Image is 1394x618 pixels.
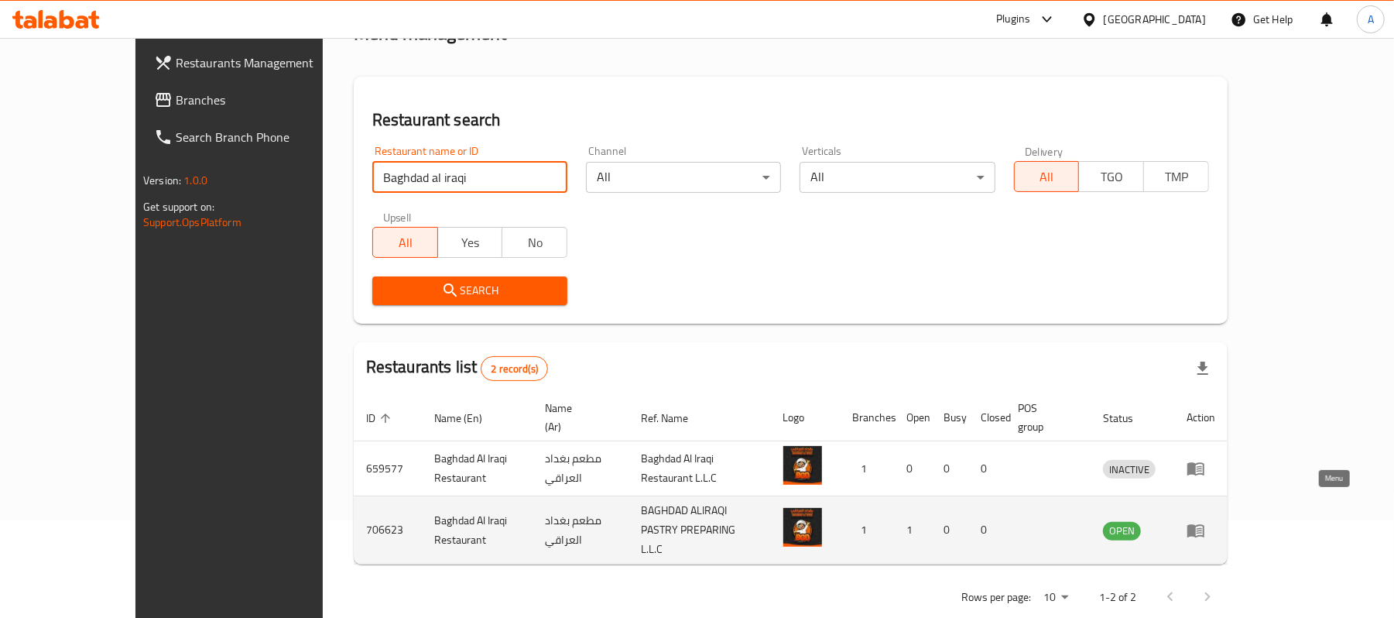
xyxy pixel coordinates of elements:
span: INACTIVE [1103,461,1156,479]
div: All [800,162,995,193]
button: All [1014,161,1080,192]
td: 0 [969,496,1006,565]
td: 0 [932,496,969,565]
p: Rows per page: [961,588,1031,607]
div: Plugins [996,10,1030,29]
span: TGO [1085,166,1138,188]
img: Baghdad Al Iraqi Restaurant [783,446,822,485]
button: Search [372,276,567,305]
div: Export file [1184,350,1221,387]
table: enhanced table [354,394,1228,565]
span: ID [366,409,396,427]
span: Search Branch Phone [176,128,356,146]
button: TMP [1143,161,1209,192]
a: Search Branch Phone [142,118,368,156]
a: Support.OpsPlatform [143,212,241,232]
span: Restaurants Management [176,53,356,72]
span: Get support on: [143,197,214,217]
td: 0 [969,441,1006,496]
th: Logo [771,394,841,441]
th: Busy [932,394,969,441]
h2: Restaurant search [372,108,1209,132]
td: 1 [841,441,895,496]
div: Total records count [481,356,548,381]
span: Name (Ar) [545,399,610,436]
p: 1-2 of 2 [1099,588,1136,607]
td: 1 [841,496,895,565]
td: مطعم بغداد العراقي [533,441,628,496]
div: All [586,162,781,193]
label: Upsell [383,211,412,222]
div: [GEOGRAPHIC_DATA] [1104,11,1206,28]
div: Rows per page: [1037,586,1074,609]
a: Branches [142,81,368,118]
input: Search for restaurant name or ID.. [372,162,567,193]
div: INACTIVE [1103,460,1156,479]
th: Closed [969,394,1006,441]
td: 0 [932,441,969,496]
a: Restaurants Management [142,44,368,81]
div: Menu [1187,459,1215,478]
h2: Restaurants list [366,355,548,381]
th: Open [895,394,932,441]
td: Baghdad Al Iraqi Restaurant L.L.C [628,441,771,496]
span: Search [385,281,555,300]
button: No [502,227,567,258]
button: All [372,227,438,258]
th: Action [1174,394,1228,441]
button: Yes [437,227,503,258]
span: OPEN [1103,522,1141,540]
td: 706623 [354,496,422,565]
button: TGO [1078,161,1144,192]
span: No [509,232,561,254]
span: Version: [143,170,181,191]
td: 1 [895,496,932,565]
td: مطعم بغداد العراقي [533,496,628,565]
span: TMP [1150,166,1203,188]
span: All [379,232,432,254]
span: 1.0.0 [183,170,207,191]
span: Status [1103,409,1153,427]
span: Name (En) [434,409,502,427]
span: All [1021,166,1074,188]
td: 0 [895,441,932,496]
span: A [1368,11,1374,28]
td: 659577 [354,441,422,496]
img: Baghdad Al Iraqi Restaurant [783,508,822,547]
th: Branches [841,394,895,441]
span: 2 record(s) [481,362,547,376]
td: Baghdad Al Iraqi Restaurant [422,441,533,496]
label: Delivery [1025,146,1063,156]
span: Branches [176,91,356,109]
span: Ref. Name [641,409,708,427]
td: BAGHDAD ALIRAQI PASTRY PREPARING L.L.C [628,496,771,565]
h2: Menu management [354,21,506,46]
td: Baghdad Al Iraqi Restaurant [422,496,533,565]
span: POS group [1019,399,1072,436]
span: Yes [444,232,497,254]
